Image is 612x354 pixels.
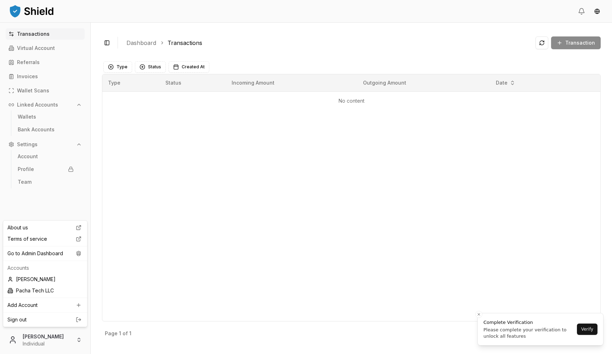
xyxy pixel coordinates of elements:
div: Pacha Tech LLC [5,285,86,296]
a: Add Account [5,299,86,311]
a: Terms of service [5,233,86,245]
p: Accounts [7,264,83,272]
a: Sign out [7,316,83,323]
div: [PERSON_NAME] [5,274,86,285]
div: Go to Admin Dashboard [5,248,86,259]
a: About us [5,222,86,233]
